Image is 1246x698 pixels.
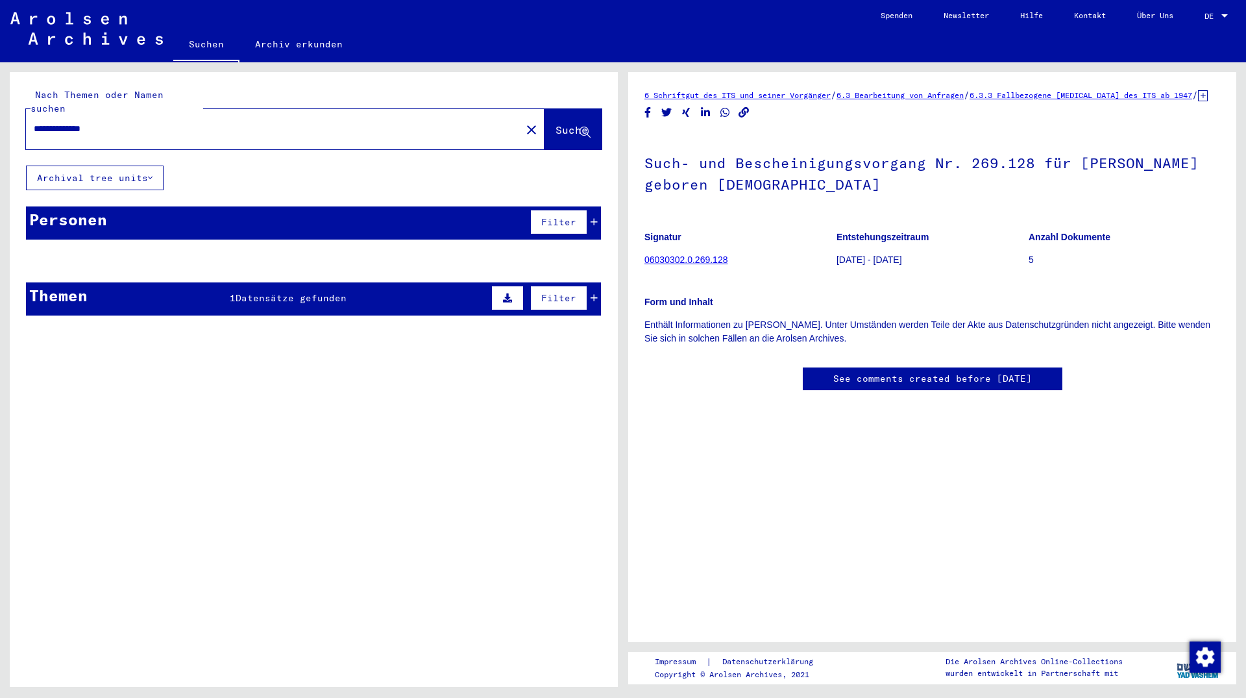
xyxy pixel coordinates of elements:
[655,655,829,669] div: |
[1029,232,1110,242] b: Anzahl Dokumente
[544,109,602,149] button: Suche
[644,297,713,307] b: Form und Inhalt
[1190,642,1221,673] img: Zustimmung ändern
[556,123,588,136] span: Suche
[660,105,674,121] button: Share on Twitter
[530,210,587,234] button: Filter
[10,12,163,45] img: Arolsen_neg.svg
[1192,89,1198,101] span: /
[644,90,831,100] a: 6 Schriftgut des ITS und seiner Vorgänger
[712,655,829,669] a: Datenschutzerklärung
[26,166,164,190] button: Archival tree units
[679,105,693,121] button: Share on Xing
[1204,12,1219,21] span: DE
[737,105,751,121] button: Copy link
[718,105,732,121] button: Share on WhatsApp
[699,105,713,121] button: Share on LinkedIn
[833,372,1032,386] a: See comments created before [DATE]
[29,284,88,307] div: Themen
[29,208,107,231] div: Personen
[239,29,358,60] a: Archiv erkunden
[1174,651,1223,684] img: yv_logo.png
[831,89,837,101] span: /
[541,292,576,304] span: Filter
[946,656,1123,667] p: Die Arolsen Archives Online-Collections
[837,232,929,242] b: Entstehungszeitraum
[946,667,1123,679] p: wurden entwickelt in Partnerschaft mit
[970,90,1192,100] a: 6.3.3 Fallbezogene [MEDICAL_DATA] des ITS ab 1947
[530,286,587,310] button: Filter
[541,216,576,228] span: Filter
[837,90,964,100] a: 6.3 Bearbeitung von Anfragen
[655,655,706,669] a: Impressum
[644,232,681,242] b: Signatur
[655,669,829,680] p: Copyright © Arolsen Archives, 2021
[641,105,655,121] button: Share on Facebook
[173,29,239,62] a: Suchen
[1029,253,1220,267] p: 5
[236,292,347,304] span: Datensätze gefunden
[1189,641,1220,672] div: Zustimmung ändern
[837,253,1028,267] p: [DATE] - [DATE]
[31,89,164,114] mat-label: Nach Themen oder Namen suchen
[644,255,727,265] a: 06030302.0.269.128
[524,122,539,138] mat-icon: close
[644,133,1220,212] h1: Such- und Bescheinigungsvorgang Nr. 269.128 für [PERSON_NAME] geboren [DEMOGRAPHIC_DATA]
[519,116,544,142] button: Clear
[644,318,1220,345] p: Enthält Informationen zu [PERSON_NAME]. Unter Umständen werden Teile der Akte aus Datenschutzgrün...
[230,292,236,304] span: 1
[964,89,970,101] span: /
